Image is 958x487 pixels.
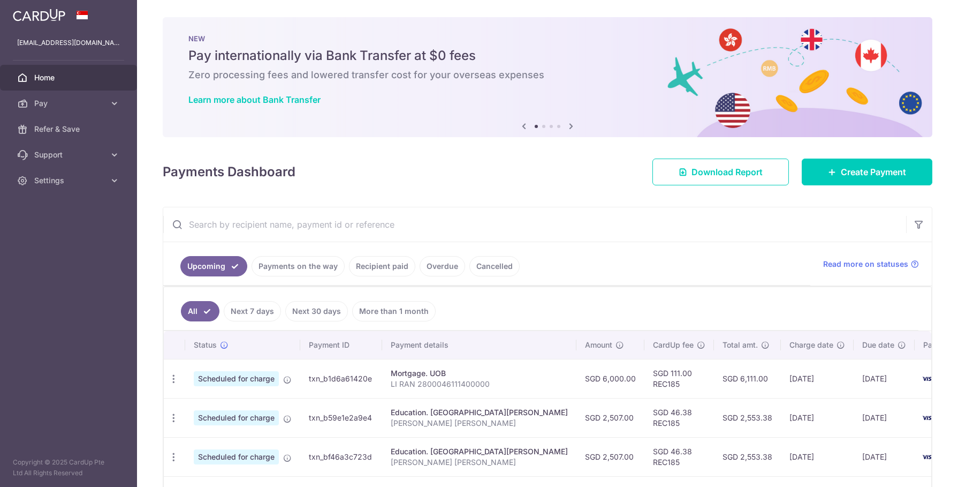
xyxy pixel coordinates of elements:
input: Search by recipient name, payment id or reference [163,207,906,242]
a: Overdue [420,256,465,276]
a: Cancelled [469,256,520,276]
span: Due date [862,340,894,350]
h6: Zero processing fees and lowered transfer cost for your overseas expenses [188,69,907,81]
h5: Pay internationally via Bank Transfer at $0 fees [188,47,907,64]
a: More than 1 month [352,301,436,321]
td: SGD 2,553.38 [714,437,781,476]
td: txn_bf46a3c723d [300,437,382,476]
a: Recipient paid [349,256,415,276]
th: Payment details [382,331,576,359]
td: SGD 46.38 REC185 [644,398,714,437]
td: [DATE] [781,437,854,476]
td: SGD 6,111.00 [714,359,781,398]
a: All [181,301,219,321]
p: [EMAIL_ADDRESS][DOMAIN_NAME] [17,38,120,48]
p: [PERSON_NAME] [PERSON_NAME] [391,457,568,468]
span: CardUp fee [653,340,694,350]
span: Status [194,340,217,350]
img: Bank Card [918,411,939,424]
a: Download Report [652,159,789,185]
td: SGD 46.38 REC185 [644,437,714,476]
img: Bank transfer banner [163,17,932,137]
span: Refer & Save [34,124,105,134]
th: Payment ID [300,331,382,359]
span: Read more on statuses [823,259,908,269]
td: [DATE] [854,359,915,398]
td: [DATE] [781,398,854,437]
td: [DATE] [781,359,854,398]
span: Pay [34,98,105,109]
span: Settings [34,175,105,186]
span: Download Report [691,166,763,178]
td: SGD 6,000.00 [576,359,644,398]
td: [DATE] [854,398,915,437]
a: Next 7 days [224,301,281,321]
p: LI RAN 2800046111400000 [391,379,568,389]
span: Scheduled for charge [194,449,279,464]
div: Education. [GEOGRAPHIC_DATA][PERSON_NAME] [391,446,568,457]
td: [DATE] [854,437,915,476]
img: Bank Card [918,451,939,463]
a: Create Payment [802,159,932,185]
td: SGD 2,553.38 [714,398,781,437]
a: Payments on the way [252,256,345,276]
span: Scheduled for charge [194,371,279,386]
div: Mortgage. UOB [391,368,568,379]
td: SGD 2,507.00 [576,437,644,476]
td: SGD 111.00 REC185 [644,359,714,398]
span: Total amt. [723,340,758,350]
td: txn_b59e1e2a9e4 [300,398,382,437]
span: Amount [585,340,612,350]
img: Bank Card [918,372,939,385]
span: Home [34,72,105,83]
span: Create Payment [841,166,906,178]
a: Read more on statuses [823,259,919,269]
a: Next 30 days [285,301,348,321]
span: Scheduled for charge [194,410,279,425]
td: SGD 2,507.00 [576,398,644,437]
td: txn_b1d6a61420e [300,359,382,398]
span: Charge date [789,340,833,350]
div: Education. [GEOGRAPHIC_DATA][PERSON_NAME] [391,407,568,418]
img: CardUp [13,9,65,21]
p: [PERSON_NAME] [PERSON_NAME] [391,418,568,429]
h4: Payments Dashboard [163,162,295,182]
a: Upcoming [180,256,247,276]
span: Support [34,149,105,160]
p: NEW [188,34,907,43]
a: Learn more about Bank Transfer [188,94,321,105]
